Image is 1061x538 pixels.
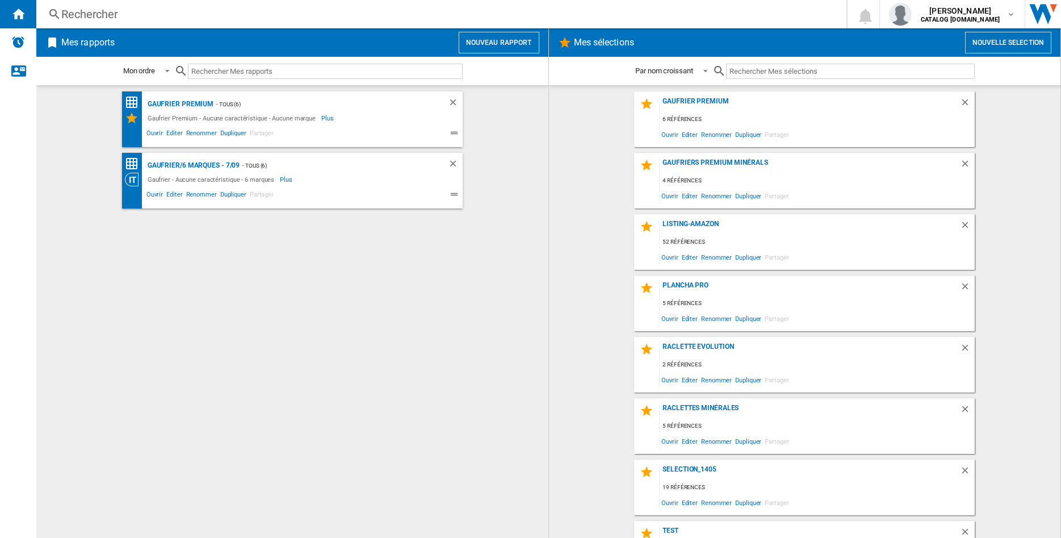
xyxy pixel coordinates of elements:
span: Dupliquer [733,495,763,510]
div: Gaufrier Premium [145,97,213,111]
div: Rechercher [61,6,817,22]
span: Dupliquer [733,249,763,265]
span: Ouvrir [660,495,680,510]
div: Supprimer [960,281,975,297]
h2: Mes rapports [59,32,117,53]
span: Ouvrir [660,311,680,326]
span: Dupliquer [733,127,763,142]
span: Dupliquer [733,433,763,449]
span: Editer [165,128,184,141]
span: Editer [680,372,699,387]
span: Renommer [699,127,733,142]
div: Supprimer [960,220,975,235]
span: Dupliquer [219,128,248,141]
span: Ouvrir [145,128,165,141]
span: Dupliquer [219,189,248,203]
span: Partager [763,311,790,326]
span: Partager [763,433,790,449]
span: Editer [680,249,699,265]
b: CATALOG [DOMAIN_NAME] [921,16,1000,23]
div: selection_1405 [660,465,960,481]
span: Renommer [699,495,733,510]
div: Raclettes Minérales [660,404,960,419]
div: 5 références [660,419,975,433]
span: Partager [763,372,790,387]
span: Editer [165,189,184,203]
span: Dupliquer [733,311,763,326]
button: Nouvelle selection [965,32,1051,53]
div: Gaufriers Premium Minérals [660,159,960,174]
div: 5 références [660,297,975,311]
span: Editer [680,127,699,142]
div: Vision Catégorie [125,173,145,186]
span: Ouvrir [145,189,165,203]
span: Renommer [184,189,219,203]
span: Partager [248,128,275,141]
button: Nouveau rapport [459,32,539,53]
div: Mon ordre [123,66,155,75]
div: 19 références [660,481,975,495]
div: Mes Sélections [125,111,145,125]
div: Plancha Pro [660,281,960,297]
div: Supprimer [448,159,463,173]
img: profile.jpg [889,3,912,26]
span: Partager [763,249,790,265]
span: [PERSON_NAME] [921,5,1000,16]
span: Partager [763,495,790,510]
div: Matrice des prix [125,95,145,110]
div: Supprimer [960,97,975,112]
div: 4 références [660,174,975,188]
div: Matrice des prix [125,157,145,171]
div: Listing-Amazon [660,220,960,235]
span: Ouvrir [660,372,680,387]
div: 2 références [660,358,975,372]
span: Ouvrir [660,433,680,449]
span: Plus [280,173,294,186]
span: Renommer [699,372,733,387]
span: Renommer [699,188,733,203]
span: Dupliquer [733,372,763,387]
div: - TOUS (6) [213,97,425,111]
input: Rechercher Mes sélections [726,64,975,79]
span: Editer [680,433,699,449]
div: Supprimer [448,97,463,111]
span: Ouvrir [660,188,680,203]
div: Gaufrier/6 marques - 7/09 [145,159,240,173]
input: Rechercher Mes rapports [188,64,463,79]
span: Renommer [699,311,733,326]
h2: Mes sélections [572,32,636,53]
span: Plus [321,111,336,125]
span: Editer [680,311,699,326]
div: Par nom croissant [635,66,693,75]
span: Ouvrir [660,249,680,265]
div: Gaufrier Premium - Aucune caractéristique - Aucune marque [145,111,321,125]
span: Partager [763,188,790,203]
span: Ouvrir [660,127,680,142]
div: Supprimer [960,465,975,481]
span: Dupliquer [733,188,763,203]
span: Editer [680,188,699,203]
div: Raclette Evolution [660,343,960,358]
span: Renommer [699,433,733,449]
div: Supprimer [960,343,975,358]
div: Supprimer [960,404,975,419]
span: Renommer [184,128,219,141]
span: Editer [680,495,699,510]
span: Partager [763,127,790,142]
div: - TOUS (6) [240,159,425,173]
div: 52 références [660,235,975,249]
span: Renommer [699,249,733,265]
span: Partager [248,189,275,203]
div: Gaufrier Premium [660,97,960,112]
img: alerts-logo.svg [11,35,25,49]
div: Gaufrier - Aucune caractéristique - 6 marques [145,173,280,186]
div: Supprimer [960,159,975,174]
div: 6 références [660,112,975,127]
